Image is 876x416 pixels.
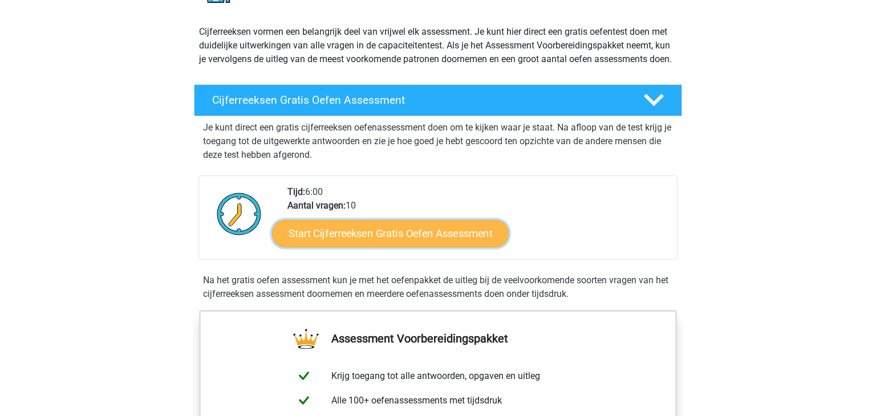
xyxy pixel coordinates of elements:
div: 6:00 10 [279,185,676,259]
div: Na het gratis oefen assessment kun je met het oefenpakket de uitleg bij de veelvoorkomende soorte... [198,274,678,301]
p: Cijferreeksen vormen een belangrijk deel van vrijwel elk assessment. Je kunt hier direct een grat... [199,25,677,66]
img: Klok [210,185,268,242]
h4: Cijferreeksen Gratis Oefen Assessment [212,93,625,107]
b: Tijd: [287,186,305,197]
p: Je kunt direct een gratis cijferreeksen oefenassessment doen om te kijken waar je staat. Na afloo... [203,121,673,162]
a: Cijferreeksen Gratis Oefen Assessment [189,84,687,116]
b: Aantal vragen: [287,200,346,211]
a: Start Cijferreeksen Gratis Oefen Assessment [272,219,509,247]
